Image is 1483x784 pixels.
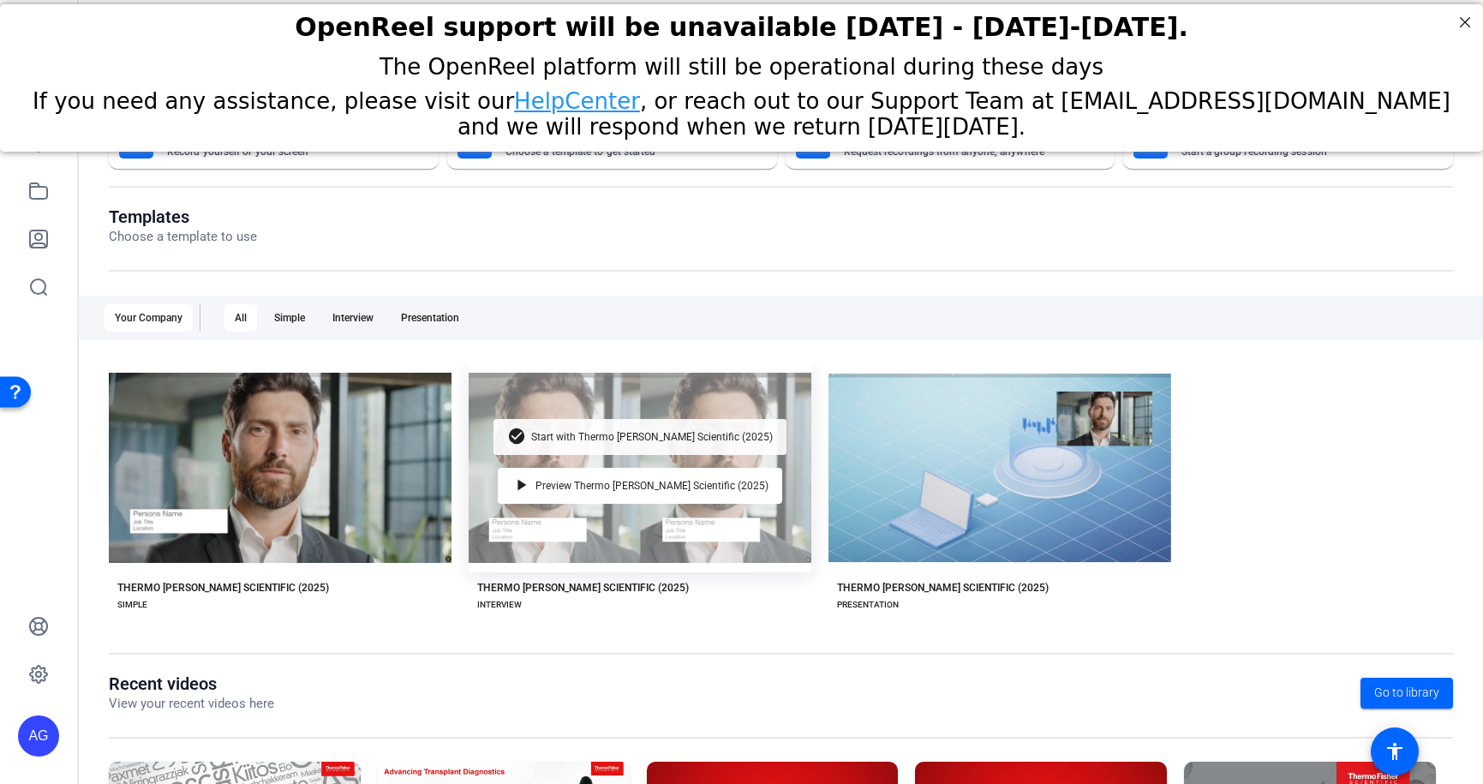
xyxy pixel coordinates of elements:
[117,598,147,612] div: SIMPLE
[1454,7,1476,29] div: Close Step
[109,694,274,714] p: View your recent videos here
[224,304,257,332] div: All
[18,715,59,757] div: AG
[1374,684,1439,702] span: Go to library
[1384,741,1405,762] mat-icon: accessibility
[380,50,1103,75] span: The OpenReel platform will still be operational during these days
[837,598,899,612] div: PRESENTATION
[837,581,1049,595] div: THERMO [PERSON_NAME] SCIENTIFIC (2025)
[105,304,193,332] div: Your Company
[531,432,773,442] span: Start with Thermo [PERSON_NAME] Scientific (2025)
[109,673,274,694] h1: Recent videos
[21,8,1462,38] h2: OpenReel support will be unavailable Thursday - Friday, October 16th-17th.
[535,481,768,491] span: Preview Thermo [PERSON_NAME] Scientific (2025)
[167,147,401,157] mat-card-subtitle: Record yourself or your screen
[477,598,522,612] div: INTERVIEW
[264,304,315,332] div: Simple
[514,84,640,110] a: HelpCenter
[511,476,532,496] mat-icon: play_arrow
[844,147,1078,157] mat-card-subtitle: Request recordings from anyone, anywhere
[1360,678,1453,709] a: Go to library
[477,581,689,595] div: THERMO [PERSON_NAME] SCIENTIFIC (2025)
[507,427,528,447] mat-icon: check_circle
[117,581,329,595] div: THERMO [PERSON_NAME] SCIENTIFIC (2025)
[322,304,384,332] div: Interview
[33,84,1450,135] span: If you need any assistance, please visit our , or reach out to our Support Team at [EMAIL_ADDRESS...
[109,206,257,227] h1: Templates
[391,304,469,332] div: Presentation
[1181,147,1415,157] mat-card-subtitle: Start a group recording session
[505,147,739,157] mat-card-subtitle: Choose a template to get started
[109,227,257,247] p: Choose a template to use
